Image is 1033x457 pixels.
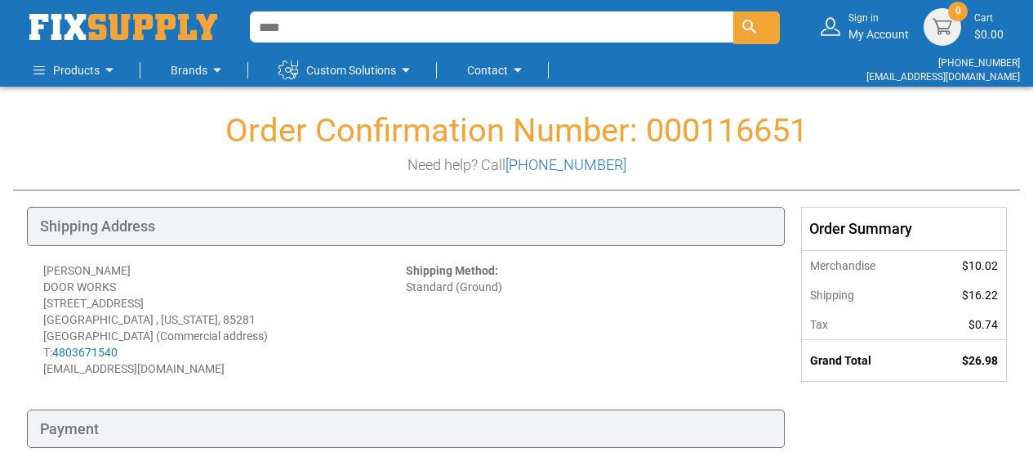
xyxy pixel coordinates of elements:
[29,14,217,40] a: store logo
[505,156,626,173] a: [PHONE_NUMBER]
[52,346,118,359] a: 4803671540
[866,71,1020,83] a: [EMAIL_ADDRESS][DOMAIN_NAME]
[802,310,926,340] th: Tax
[810,354,871,367] strong: Grand Total
[27,410,785,449] div: Payment
[29,14,217,40] img: Fix Industrial Supply
[13,113,1020,149] h1: Order Confirmation Number: 000116651
[802,280,926,310] th: Shipping
[848,11,909,42] div: My Account
[13,157,1020,173] h3: Need help? Call
[27,207,785,246] div: Shipping Address
[974,28,1004,41] span: $0.00
[406,264,498,277] strong: Shipping Method:
[938,57,1020,69] a: [PHONE_NUMBER]
[962,354,998,367] span: $26.98
[802,250,926,280] th: Merchandise
[848,11,909,25] small: Sign in
[962,259,998,272] span: $10.02
[278,54,416,87] a: Custom Solutions
[467,54,528,87] a: Contact
[974,11,1004,25] small: Cart
[43,262,406,377] div: [PERSON_NAME] DOOR WORKS [STREET_ADDRESS] [GEOGRAPHIC_DATA] , [US_STATE], 85281 [GEOGRAPHIC_DATA]...
[171,54,227,87] a: Brands
[802,208,1006,250] div: Order Summary
[955,4,961,18] span: 0
[33,54,119,87] a: Products
[968,318,998,331] span: $0.74
[406,262,768,377] div: Standard (Ground)
[962,289,998,302] span: $16.22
